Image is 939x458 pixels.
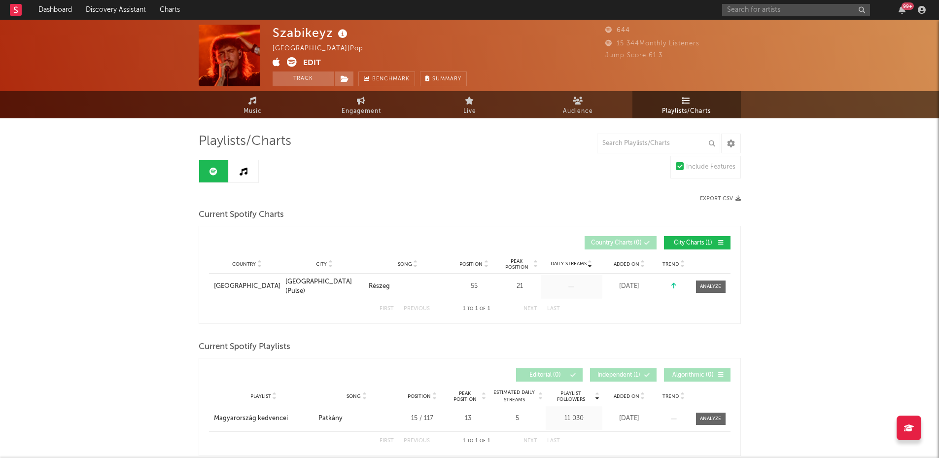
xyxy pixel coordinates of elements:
button: Editorial(0) [516,368,583,382]
div: Szabikeyz [273,25,350,41]
div: [DATE] [605,282,654,291]
span: Trend [662,393,679,399]
span: Live [463,106,476,117]
span: Daily Streams [551,260,587,268]
button: Summary [420,71,467,86]
a: Audience [524,91,632,118]
div: 5 [491,414,543,423]
button: Track [273,71,334,86]
a: Magyarország kedvencei [214,414,313,423]
button: Export CSV [700,196,741,202]
span: Playlist Followers [548,390,594,402]
div: [DATE] [605,414,654,423]
span: Peak Position [450,390,481,402]
a: Engagement [307,91,416,118]
span: Playlists/Charts [662,106,711,117]
span: Current Spotify Playlists [199,341,290,353]
div: 99 + [902,2,914,10]
a: [GEOGRAPHIC_DATA] [214,282,280,291]
button: Country Charts(0) [585,236,657,249]
span: Current Spotify Charts [199,209,284,221]
a: Playlists/Charts [632,91,741,118]
span: Algorithmic ( 0 ) [670,372,716,378]
div: [GEOGRAPHIC_DATA] | Pop [273,43,375,55]
div: 55 [452,282,496,291]
span: Estimated Daily Streams [491,389,537,404]
span: City Charts ( 1 ) [670,240,716,246]
div: 1 1 1 [450,435,504,447]
span: 644 [605,27,630,34]
button: Independent(1) [590,368,657,382]
a: Benchmark [358,71,415,86]
span: Country Charts ( 0 ) [591,240,642,246]
span: Audience [563,106,593,117]
button: Algorithmic(0) [664,368,730,382]
span: Song [347,393,361,399]
span: Summary [432,76,461,82]
button: Next [523,438,537,444]
div: 21 [501,282,538,291]
a: Live [416,91,524,118]
button: Previous [404,438,430,444]
a: Music [199,91,307,118]
div: Include Features [686,161,735,173]
button: 99+ [899,6,905,14]
a: Részeg [369,282,447,291]
button: Next [523,306,537,312]
span: City [316,261,327,267]
span: Position [408,393,431,399]
div: 1 1 1 [450,303,504,315]
span: Playlists/Charts [199,136,291,147]
span: of [480,439,486,443]
button: Last [547,306,560,312]
span: Benchmark [372,73,410,85]
div: 15 / 117 [400,414,445,423]
a: [GEOGRAPHIC_DATA] (Pulse) [285,277,364,296]
span: Song [398,261,412,267]
div: Patkány [318,414,343,423]
span: Added On [614,261,639,267]
span: Peak Position [501,258,532,270]
span: to [467,307,473,311]
span: 15 344 Monthly Listeners [605,40,699,47]
span: to [467,439,473,443]
div: 11 030 [548,414,600,423]
button: First [380,306,394,312]
button: City Charts(1) [664,236,730,249]
div: 13 [450,414,487,423]
div: Részeg [369,282,390,291]
span: of [480,307,486,311]
input: Search for artists [722,4,870,16]
span: Trend [662,261,679,267]
span: Country [232,261,256,267]
span: Jump Score: 61.3 [605,52,662,59]
span: Engagement [342,106,381,117]
button: Edit [303,57,321,70]
span: Editorial ( 0 ) [522,372,568,378]
span: Independent ( 1 ) [596,372,642,378]
button: First [380,438,394,444]
span: Music [243,106,262,117]
button: Last [547,438,560,444]
div: Magyarország kedvencei [214,414,288,423]
button: Previous [404,306,430,312]
span: Playlist [250,393,271,399]
span: Added On [614,393,639,399]
span: Position [459,261,483,267]
input: Search Playlists/Charts [597,134,720,153]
